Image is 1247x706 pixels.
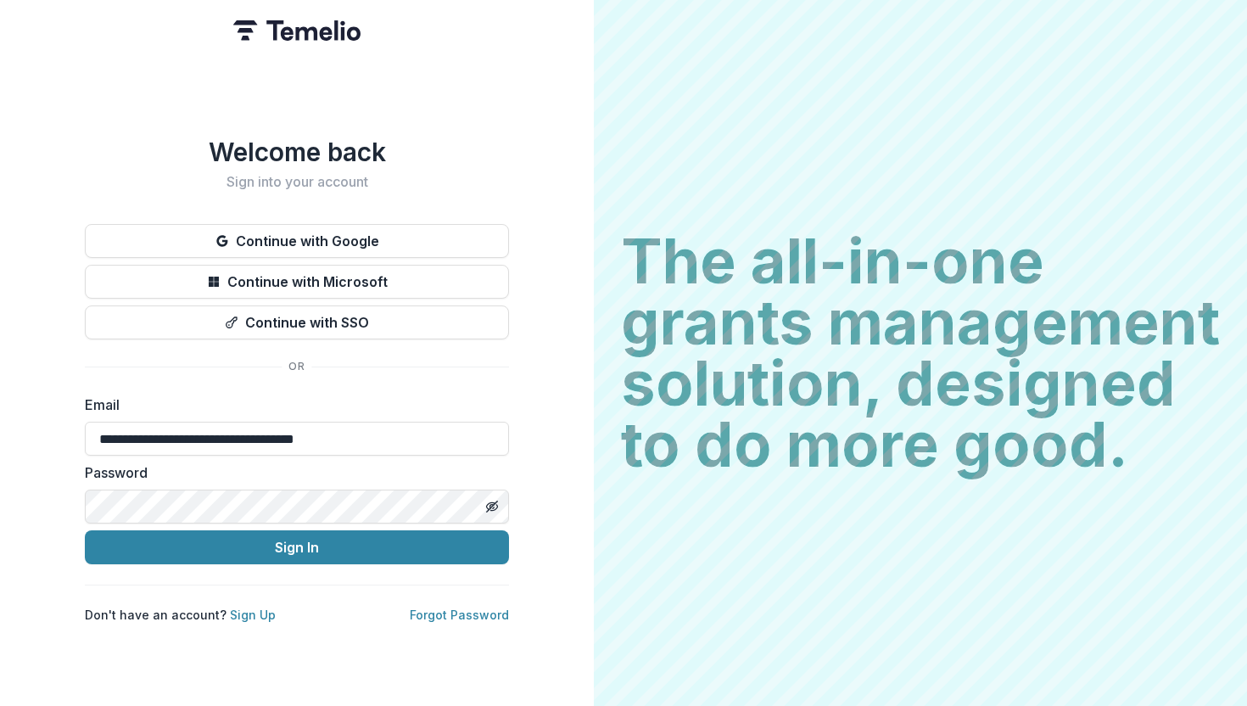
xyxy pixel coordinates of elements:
[230,608,276,622] a: Sign Up
[85,606,276,624] p: Don't have an account?
[85,462,499,483] label: Password
[85,137,509,167] h1: Welcome back
[85,224,509,258] button: Continue with Google
[85,265,509,299] button: Continue with Microsoft
[478,493,506,520] button: Toggle password visibility
[85,174,509,190] h2: Sign into your account
[85,305,509,339] button: Continue with SSO
[410,608,509,622] a: Forgot Password
[233,20,361,41] img: Temelio
[85,530,509,564] button: Sign In
[85,395,499,415] label: Email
